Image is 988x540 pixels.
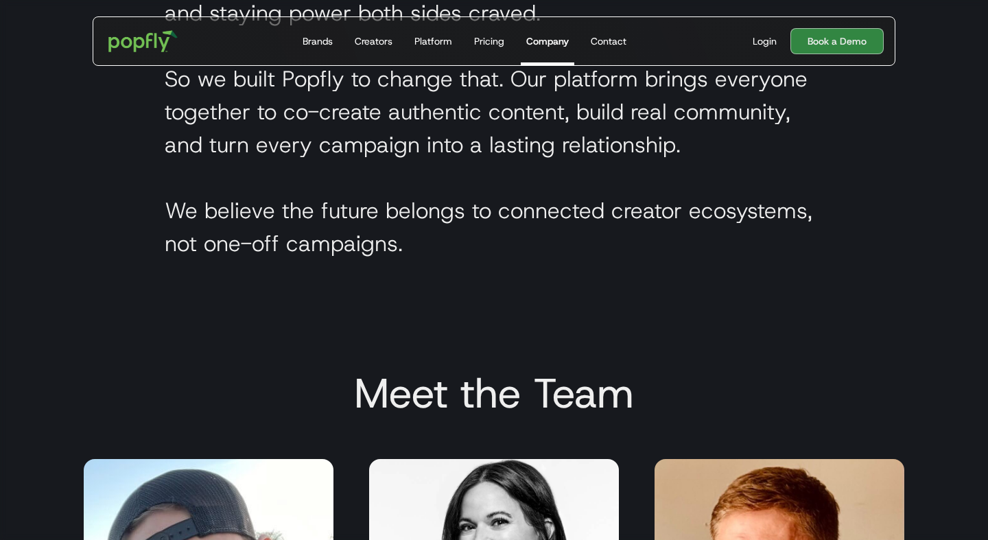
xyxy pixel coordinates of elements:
[521,17,574,65] a: Company
[355,34,392,48] div: Creators
[349,17,398,65] a: Creators
[790,28,884,54] a: Book a Demo
[526,34,569,48] div: Company
[409,17,458,65] a: Platform
[414,34,452,48] div: Platform
[469,17,510,65] a: Pricing
[474,34,504,48] div: Pricing
[591,34,626,48] div: Contact
[66,368,922,418] h2: Meet the Team
[297,17,338,65] a: Brands
[303,34,333,48] div: Brands
[585,17,632,65] a: Contact
[753,34,777,48] div: Login
[747,34,782,48] a: Login
[99,21,187,62] a: home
